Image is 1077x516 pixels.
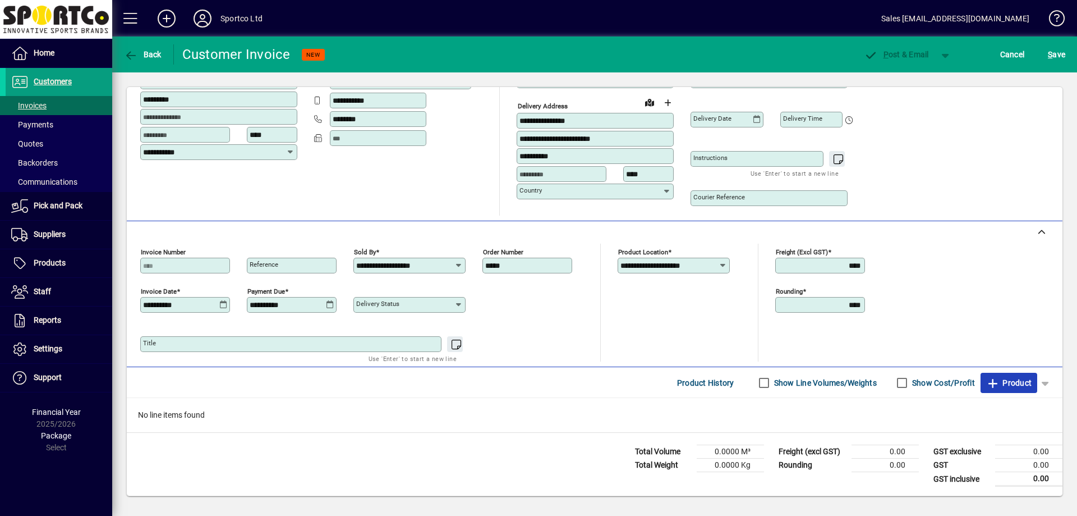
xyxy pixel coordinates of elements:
[6,153,112,172] a: Backorders
[928,445,995,459] td: GST exclusive
[858,44,935,65] button: Post & Email
[1045,44,1068,65] button: Save
[306,51,320,58] span: NEW
[629,445,697,459] td: Total Volume
[1048,45,1065,63] span: ave
[34,258,66,267] span: Products
[34,48,54,57] span: Home
[881,10,1029,28] div: Sales [EMAIL_ADDRESS][DOMAIN_NAME]
[6,134,112,153] a: Quotes
[6,249,112,277] a: Products
[928,472,995,486] td: GST inclusive
[852,445,919,459] td: 0.00
[34,316,61,325] span: Reports
[34,201,82,210] span: Pick and Pack
[356,300,399,308] mat-label: Delivery status
[11,177,77,186] span: Communications
[1041,2,1063,39] a: Knowledge Base
[6,192,112,220] a: Pick and Pack
[34,373,62,382] span: Support
[883,50,889,59] span: P
[995,445,1062,459] td: 0.00
[369,352,457,365] mat-hint: Use 'Enter' to start a new line
[121,44,164,65] button: Back
[776,248,828,256] mat-label: Freight (excl GST)
[247,287,285,295] mat-label: Payment due
[32,408,81,417] span: Financial Year
[11,101,47,110] span: Invoices
[693,154,728,162] mat-label: Instructions
[910,377,975,389] label: Show Cost/Profit
[354,248,376,256] mat-label: Sold by
[772,377,877,389] label: Show Line Volumes/Weights
[928,459,995,472] td: GST
[659,94,676,112] button: Choose address
[677,374,734,392] span: Product History
[981,373,1037,393] button: Product
[220,10,263,28] div: Sportco Ltd
[693,193,745,201] mat-label: Courier Reference
[11,139,43,148] span: Quotes
[773,459,852,472] td: Rounding
[34,230,66,239] span: Suppliers
[6,307,112,335] a: Reports
[41,431,71,440] span: Package
[986,374,1032,392] span: Product
[783,115,822,122] mat-label: Delivery time
[34,287,51,296] span: Staff
[1000,45,1025,63] span: Cancel
[34,344,62,353] span: Settings
[997,44,1028,65] button: Cancel
[995,472,1062,486] td: 0.00
[143,339,156,347] mat-label: Title
[6,221,112,249] a: Suppliers
[1048,50,1052,59] span: S
[6,96,112,115] a: Invoices
[519,186,542,194] mat-label: Country
[776,287,803,295] mat-label: Rounding
[673,373,739,393] button: Product History
[697,445,764,459] td: 0.0000 M³
[6,115,112,134] a: Payments
[641,93,659,111] a: View on map
[6,39,112,67] a: Home
[141,287,177,295] mat-label: Invoice date
[852,459,919,472] td: 0.00
[124,50,162,59] span: Back
[751,167,839,180] mat-hint: Use 'Enter' to start a new line
[773,445,852,459] td: Freight (excl GST)
[483,248,523,256] mat-label: Order number
[250,261,278,268] mat-label: Reference
[629,459,697,472] td: Total Weight
[864,50,929,59] span: ost & Email
[6,335,112,363] a: Settings
[6,172,112,191] a: Communications
[141,248,186,256] mat-label: Invoice number
[34,77,72,86] span: Customers
[6,364,112,392] a: Support
[182,45,291,63] div: Customer Invoice
[6,278,112,306] a: Staff
[185,8,220,29] button: Profile
[11,120,53,129] span: Payments
[149,8,185,29] button: Add
[112,44,174,65] app-page-header-button: Back
[618,248,668,256] mat-label: Product location
[127,398,1062,432] div: No line items found
[11,158,58,167] span: Backorders
[697,459,764,472] td: 0.0000 Kg
[995,459,1062,472] td: 0.00
[693,115,731,122] mat-label: Delivery date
